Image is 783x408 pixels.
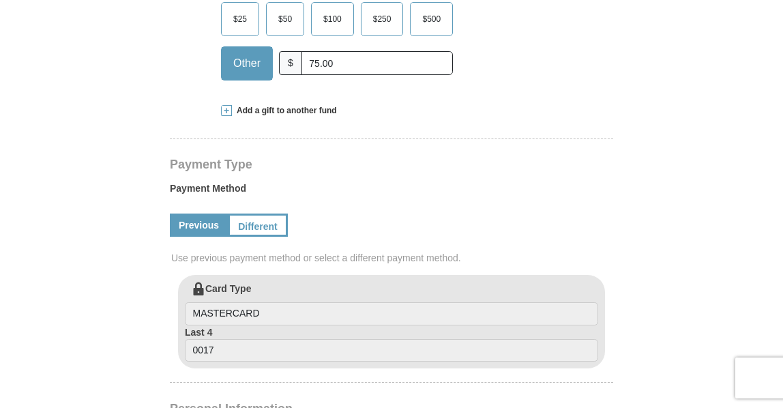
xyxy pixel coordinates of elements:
a: Previous [170,214,228,237]
label: Payment Method [170,181,613,202]
span: Add a gift to another fund [232,105,337,117]
input: Other Amount [301,51,453,75]
span: Other [226,53,267,74]
input: Card Type [185,302,598,325]
span: $ [279,51,302,75]
span: $50 [271,9,299,29]
span: $250 [366,9,398,29]
span: $100 [316,9,349,29]
h4: Payment Type [170,159,613,170]
span: $25 [226,9,254,29]
span: Use previous payment method or select a different payment method. [171,251,615,265]
input: Last 4 [185,339,598,362]
span: $500 [415,9,447,29]
a: Different [228,214,288,237]
label: Last 4 [185,325,598,362]
label: Card Type [185,282,598,325]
